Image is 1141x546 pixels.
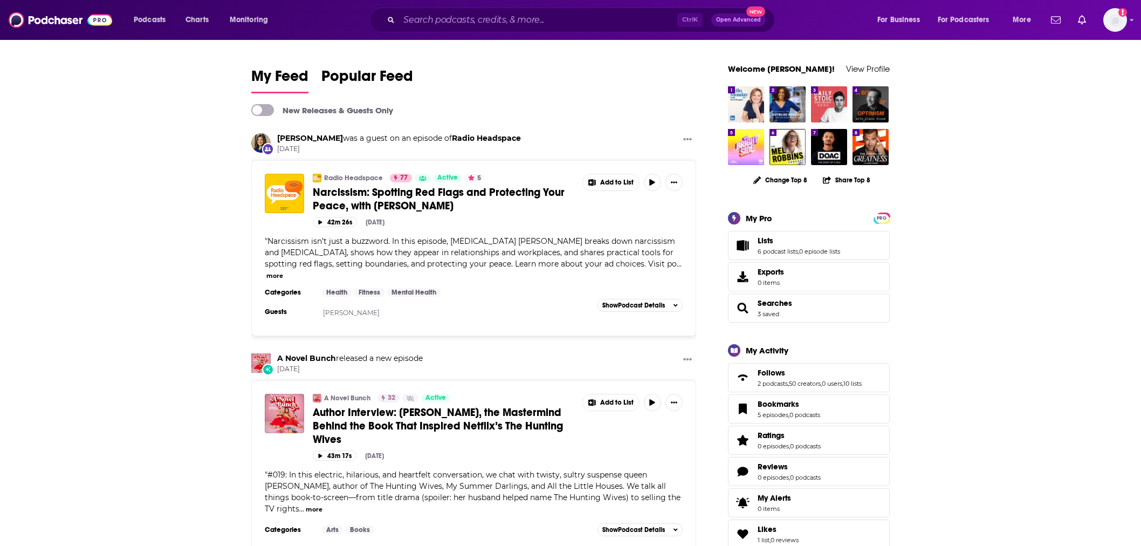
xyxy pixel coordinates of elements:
[931,11,1005,29] button: open menu
[746,345,788,356] div: My Activity
[178,11,215,29] a: Charts
[732,238,753,253] a: Lists
[789,474,790,481] span: ,
[277,365,423,374] span: [DATE]
[877,12,920,28] span: For Business
[1047,11,1065,29] a: Show notifications dropdown
[313,217,357,227] button: 42m 26s
[251,353,271,373] a: A Novel Bunch
[788,411,789,419] span: ,
[1005,11,1044,29] button: open menu
[822,169,871,190] button: Share Top 8
[728,394,890,424] span: Bookmarks
[798,248,799,255] span: ,
[728,231,890,260] span: Lists
[126,11,180,29] button: open menu
[746,213,772,223] div: My Pro
[366,219,384,226] div: [DATE]
[597,299,683,312] button: ShowPodcast Details
[277,133,343,143] a: Dr. Ramani Durvasula
[665,174,683,191] button: Show More Button
[324,174,383,182] a: Radio Headspace
[728,129,764,165] img: The Bright Side
[769,129,806,165] img: The Mel Robbins Podcast
[758,380,788,387] a: 2 podcasts
[758,368,862,378] a: Follows
[789,411,820,419] a: 0 podcasts
[437,173,458,183] span: Active
[265,394,304,433] img: Author Interview: May Cobb, the Mastermind Behind the Book That Inspired Netflix’s The Hunting Wives
[265,308,313,316] h3: Guests
[600,179,634,187] span: Add to List
[758,236,840,245] a: Lists
[313,186,565,213] span: Narcissism: Spotting Red Flags and Protecting Your Peace, with [PERSON_NAME]
[758,474,789,481] a: 0 episodes
[732,464,753,479] a: Reviews
[821,380,822,387] span: ,
[602,526,665,534] span: Show Podcast Details
[1103,8,1127,32] button: Show profile menu
[313,174,321,182] img: Radio Headspace
[758,248,798,255] a: 6 podcast lists
[758,310,779,318] a: 3 saved
[732,301,753,316] a: Searches
[265,174,304,213] a: Narcissism: Spotting Red Flags and Protecting Your Peace, with Dr. Ramani Durvasula
[265,236,677,269] span: "
[465,174,484,182] button: 5
[758,298,792,308] a: Searches
[811,86,847,122] a: The Daily Stoic
[771,536,799,544] a: 0 reviews
[758,505,791,513] span: 0 items
[185,12,209,28] span: Charts
[425,393,446,404] span: Active
[265,525,313,534] h3: Categories
[230,12,268,28] span: Monitoring
[400,173,408,183] span: 77
[758,462,821,472] a: Reviews
[665,394,683,411] button: Show More Button
[313,406,575,446] a: Author Interview: [PERSON_NAME], the Mastermind Behind the Book That Inspired Netflix’s The Hunti...
[728,457,890,486] span: Reviews
[277,353,423,364] h3: released a new episode
[769,536,771,544] span: ,
[265,288,313,297] h3: Categories
[846,64,890,74] a: View Profile
[728,426,890,455] span: Ratings
[277,145,521,154] span: [DATE]
[299,504,304,514] span: ...
[758,279,784,286] span: 0 items
[266,271,283,281] button: more
[728,488,890,517] a: My Alerts
[758,267,784,277] span: Exports
[380,8,785,32] div: Search podcasts, credits, & more...
[728,86,764,122] a: Hello Monday with Jessi Hempel
[583,174,639,190] button: Show More Button
[251,104,393,116] a: New Releases & Guests Only
[758,431,785,440] span: Ratings
[758,399,820,409] a: Bookmarks
[324,394,370,402] a: A Novel Bunch
[679,353,696,367] button: Show More Button
[251,67,308,93] a: My Feed
[811,129,847,165] a: The Diary Of A CEO with Steven Bartlett
[758,536,769,544] a: 1 list
[134,12,166,28] span: Podcasts
[583,394,639,411] button: Show More Button
[677,259,682,269] span: ...
[769,86,806,122] img: The Gutbliss Podcast
[758,462,788,472] span: Reviews
[1118,8,1127,17] svg: Add a profile image
[602,302,665,309] span: Show Podcast Details
[679,133,696,147] button: Show More Button
[390,174,412,182] a: 77
[732,527,753,542] a: Likes
[265,236,677,269] span: Narcissism isn’t just a buzzword. In this episode, [MEDICAL_DATA] [PERSON_NAME] breaks down narci...
[365,452,384,460] div: [DATE]
[746,6,766,17] span: New
[790,474,821,481] a: 0 podcasts
[853,129,889,165] img: The School of Greatness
